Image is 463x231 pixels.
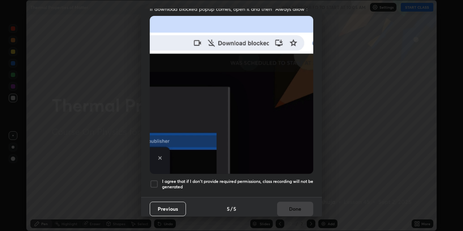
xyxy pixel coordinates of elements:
[233,205,236,213] h4: 5
[162,179,313,190] h5: I agree that if I don't provide required permissions, class recording will not be generated
[150,5,313,12] span: If download blocked popup comes, open it and then "Always allow":
[227,205,230,213] h4: 5
[150,202,186,216] button: Previous
[230,205,233,213] h4: /
[150,16,313,174] img: downloads-permission-blocked.gif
